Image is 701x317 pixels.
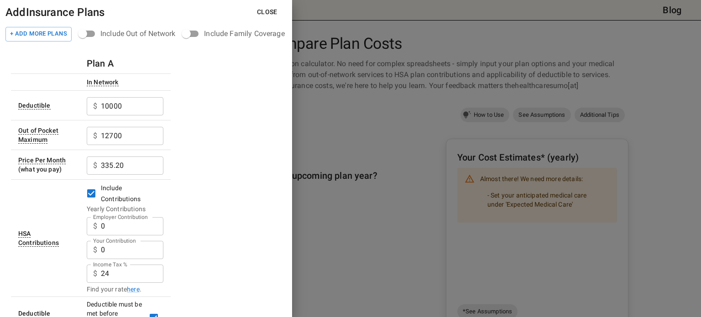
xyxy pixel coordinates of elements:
[101,184,141,203] span: Include Contributions
[87,56,114,71] h6: Plan A
[18,127,58,144] div: Sometimes called 'Out of Pocket Limit' or 'Annual Limit'. This is the maximum amount of money tha...
[79,25,183,42] div: position
[93,101,97,112] p: $
[93,160,97,171] p: $
[93,244,97,255] p: $
[93,130,97,141] p: $
[5,4,105,21] h6: Add Insurance Plans
[18,230,59,247] div: Leave the checkbox empty if you don't what an HSA (Health Savings Account) is. If the insurance p...
[127,285,140,294] a: here
[18,102,51,109] div: Amount of money you must individually pay from your pocket before the health plan starts to pay. ...
[93,213,148,221] label: Employer Contribution
[18,156,66,164] div: Sometimes called 'plan cost'. The portion of the plan premium that comes out of your wallet each ...
[5,27,72,42] button: Add Plan to Comparison
[93,237,136,244] label: Your Contribution
[183,25,292,42] div: position
[93,260,127,268] label: Income Tax %
[204,28,284,39] div: Include Family Coverage
[87,78,119,86] div: Costs for services from providers who've agreed on prices with your insurance plan. There are oft...
[93,221,97,232] p: $
[87,285,163,294] div: Find your rate .
[93,268,97,279] p: $
[250,4,285,21] button: Close
[100,28,175,39] div: Include Out of Network
[11,150,79,179] td: (what you pay)
[87,204,163,213] div: Yearly Contributions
